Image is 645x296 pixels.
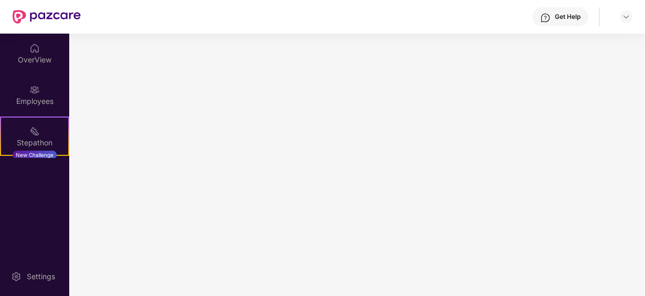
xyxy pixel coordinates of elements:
[1,138,68,148] div: Stepathon
[540,13,551,23] img: svg+xml;base64,PHN2ZyBpZD0iSGVscC0zMngzMiIgeG1sbnM9Imh0dHA6Ly93d3cudzMub3JnLzIwMDAvc3ZnIiB3aWR0aD...
[29,43,40,54] img: svg+xml;base64,PHN2ZyBpZD0iSG9tZSIgeG1sbnM9Imh0dHA6Ly93d3cudzMub3JnLzIwMDAvc3ZnIiB3aWR0aD0iMjAiIG...
[13,10,81,24] img: New Pazcare Logo
[11,271,21,282] img: svg+xml;base64,PHN2ZyBpZD0iU2V0dGluZy0yMHgyMCIgeG1sbnM9Imh0dHA6Ly93d3cudzMub3JnLzIwMDAvc3ZnIiB3aW...
[622,13,630,21] img: svg+xml;base64,PHN2ZyBpZD0iRHJvcGRvd24tMzJ4MzIiIHhtbG5zPSJodHRwOi8vd3d3LnczLm9yZy8yMDAwL3N2ZyIgd2...
[29,126,40,136] img: svg+xml;base64,PHN2ZyB4bWxucz0iaHR0cDovL3d3dy53My5vcmcvMjAwMC9zdmciIHdpZHRoPSIyMSIgaGVpZ2h0PSIyMC...
[13,151,57,159] div: New Challenge
[29,84,40,95] img: svg+xml;base64,PHN2ZyBpZD0iRW1wbG95ZWVzIiB4bWxucz0iaHR0cDovL3d3dy53My5vcmcvMjAwMC9zdmciIHdpZHRoPS...
[555,13,580,21] div: Get Help
[24,271,58,282] div: Settings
